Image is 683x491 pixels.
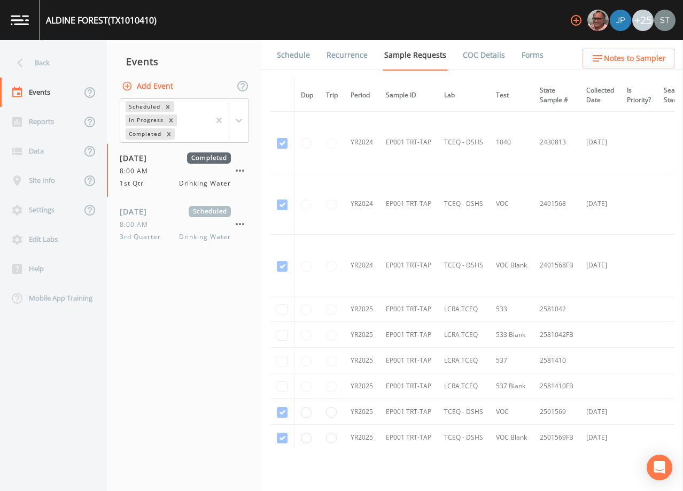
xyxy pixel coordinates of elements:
[320,79,344,112] th: Trip
[490,373,533,399] td: 537 Blank
[379,112,438,173] td: EP001 TRT-TAP
[438,112,490,173] td: TCEQ - DSHS
[344,296,379,322] td: YR2025
[120,232,167,242] span: 3rd Quarter
[379,296,438,322] td: EP001 TRT-TAP
[490,79,533,112] th: Test
[490,348,533,373] td: 537
[120,220,154,229] span: 8:00 AM
[438,173,490,235] td: TCEQ - DSHS
[294,79,320,112] th: Dup
[379,79,438,112] th: Sample ID
[438,235,490,296] td: TCEQ - DSHS
[461,40,507,70] a: COC Details
[533,296,580,322] td: 2581042
[344,173,379,235] td: YR2024
[604,52,666,65] span: Notes to Sampler
[620,79,657,112] th: Is Priority?
[344,373,379,399] td: YR2025
[107,197,262,251] a: [DATE]Scheduled8:00 AM3rd QuarterDrinking Water
[438,373,490,399] td: LCRA TCEQ
[344,425,379,450] td: YR2025
[344,322,379,348] td: YR2025
[587,10,609,31] img: e2d790fa78825a4bb76dcb6ab311d44c
[438,348,490,373] td: LCRA TCEQ
[654,10,676,31] img: cb9926319991c592eb2b4c75d39c237f
[520,40,545,70] a: Forms
[490,112,533,173] td: 1040
[163,128,175,140] div: Remove Completed
[379,322,438,348] td: EP001 TRT-TAP
[610,10,631,31] img: 41241ef155101aa6d92a04480b0d0000
[533,235,580,296] td: 2401568FB
[609,10,632,31] div: Joshua gere Paul
[580,173,620,235] td: [DATE]
[490,173,533,235] td: VOC
[344,235,379,296] td: YR2024
[120,76,177,96] button: Add Event
[490,296,533,322] td: 533
[438,296,490,322] td: LCRA TCEQ
[189,206,231,217] span: Scheduled
[275,40,312,70] a: Schedule
[580,235,620,296] td: [DATE]
[580,79,620,112] th: Collected Date
[533,112,580,173] td: 2430813
[120,166,154,176] span: 8:00 AM
[379,235,438,296] td: EP001 TRT-TAP
[580,112,620,173] td: [DATE]
[379,425,438,450] td: EP001 TRT-TAP
[438,425,490,450] td: TCEQ - DSHS
[126,101,162,112] div: Scheduled
[379,173,438,235] td: EP001 TRT-TAP
[647,455,672,480] div: Open Intercom Messenger
[162,101,174,112] div: Remove Scheduled
[379,399,438,425] td: EP001 TRT-TAP
[533,399,580,425] td: 2501569
[126,114,165,126] div: In Progress
[179,179,231,188] span: Drinking Water
[120,152,154,164] span: [DATE]
[533,373,580,399] td: 2581410FB
[583,49,674,68] button: Notes to Sampler
[533,322,580,348] td: 2581042FB
[107,144,262,197] a: [DATE]Completed8:00 AM1st QtrDrinking Water
[438,79,490,112] th: Lab
[187,152,231,164] span: Completed
[120,179,150,188] span: 1st Qtr
[383,40,448,71] a: Sample Requests
[533,79,580,112] th: State Sample #
[179,232,231,242] span: Drinking Water
[344,79,379,112] th: Period
[344,399,379,425] td: YR2025
[533,173,580,235] td: 2401568
[107,48,262,75] div: Events
[490,399,533,425] td: VOC
[165,114,177,126] div: Remove In Progress
[126,128,163,140] div: Completed
[632,10,654,31] div: +25
[344,112,379,173] td: YR2024
[438,399,490,425] td: TCEQ - DSHS
[580,399,620,425] td: [DATE]
[11,15,29,25] img: logo
[533,348,580,373] td: 2581410
[490,235,533,296] td: VOC Blank
[438,322,490,348] td: LCRA TCEQ
[325,40,369,70] a: Recurrence
[379,348,438,373] td: EP001 TRT-TAP
[46,14,157,27] div: ALDINE FOREST (TX1010410)
[344,348,379,373] td: YR2025
[379,373,438,399] td: EP001 TRT-TAP
[490,322,533,348] td: 533 Blank
[587,10,609,31] div: Mike Franklin
[580,425,620,450] td: [DATE]
[533,425,580,450] td: 2501569FB
[120,206,154,217] span: [DATE]
[490,425,533,450] td: VOC Blank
